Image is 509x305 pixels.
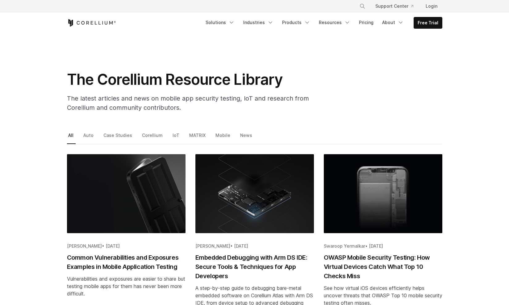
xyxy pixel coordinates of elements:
[352,1,442,12] div: Navigation Menu
[369,243,383,249] span: [DATE]
[414,17,442,28] a: Free Trial
[315,17,354,28] a: Resources
[171,131,181,144] a: IoT
[239,131,254,144] a: News
[278,17,314,28] a: Products
[421,1,442,12] a: Login
[195,253,314,281] h2: Embedded Debugging with Arm DS IDE: Secure Tools & Techniques for App Developers
[188,131,208,144] a: MATRIX
[67,243,186,249] div: •
[324,154,442,233] img: OWASP Mobile Security Testing: How Virtual Devices Catch What Top 10 Checks Miss
[234,243,248,249] span: [DATE]
[240,17,277,28] a: Industries
[195,154,314,233] img: Embedded Debugging with Arm DS IDE: Secure Tools & Techniques for App Developers
[67,95,309,111] span: The latest articles and news on mobile app security testing, IoT and research from Corellium and ...
[195,243,230,249] span: [PERSON_NAME]
[67,131,76,144] a: All
[370,1,418,12] a: Support Center
[214,131,232,144] a: Mobile
[106,243,120,249] span: [DATE]
[202,17,442,29] div: Navigation Menu
[67,154,186,233] img: Common Vulnerabilities and Exposures Examples in Mobile Application Testing
[141,131,165,144] a: Corellium
[324,253,442,281] h2: OWASP Mobile Security Testing: How Virtual Devices Catch What Top 10 Checks Miss
[324,243,365,249] span: Swaroop Yermalkar
[324,243,442,249] div: •
[357,1,368,12] button: Search
[67,70,314,89] h1: The Corellium Resource Library
[202,17,238,28] a: Solutions
[355,17,377,28] a: Pricing
[102,131,134,144] a: Case Studies
[378,17,407,28] a: About
[67,275,186,297] div: Vulnerabilities and exposures are easier to share but testing mobile apps for them has never been...
[82,131,96,144] a: Auto
[67,243,102,249] span: [PERSON_NAME]
[195,243,314,249] div: •
[67,253,186,271] h2: Common Vulnerabilities and Exposures Examples in Mobile Application Testing
[67,19,116,27] a: Corellium Home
